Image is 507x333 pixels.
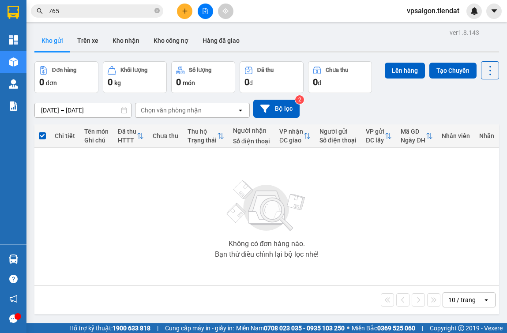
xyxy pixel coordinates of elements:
span: Cung cấp máy in - giấy in: [165,323,234,333]
span: 0 [176,77,181,87]
div: Mã GD [401,128,426,135]
img: warehouse-icon [9,57,18,67]
span: đ [318,79,321,86]
button: Số lượng0món [171,61,235,93]
button: Chưa thu0đ [308,61,372,93]
span: Hỗ trợ kỹ thuật: [69,323,150,333]
span: search [37,8,43,14]
button: caret-down [486,4,502,19]
div: Tên món [84,128,109,135]
svg: open [483,296,490,303]
span: close-circle [154,8,160,13]
div: Nhân viên [442,132,470,139]
div: ĐC lấy [366,137,385,144]
div: Khối lượng [120,67,147,73]
th: Toggle SortBy [361,124,396,148]
div: Nhãn [479,132,495,139]
strong: 0708 023 035 - 0935 103 250 [264,325,345,332]
button: Đơn hàng0đơn [34,61,98,93]
img: svg+xml;base64,PHN2ZyBjbGFzcz0ibGlzdC1wbHVnX19zdmciIHhtbG5zPSJodHRwOi8vd3d3LnczLm9yZy8yMDAwL3N2Zy... [222,175,311,237]
img: icon-new-feature [470,7,478,15]
div: 10 / trang [448,296,476,304]
th: Toggle SortBy [275,124,315,148]
span: | [422,323,423,333]
div: Không có đơn hàng nào. [229,240,305,247]
div: HTTT [118,137,137,144]
img: warehouse-icon [9,254,18,264]
div: Bạn thử điều chỉnh lại bộ lọc nhé! [215,251,319,258]
div: Người nhận [233,127,270,134]
th: Toggle SortBy [396,124,437,148]
div: Chưa thu [153,132,179,139]
span: message [9,314,18,323]
img: solution-icon [9,101,18,111]
div: Chi tiết [55,132,75,139]
svg: open [237,107,244,114]
div: Người gửi [319,128,357,135]
span: ⚪️ [347,326,349,330]
span: Miền Bắc [352,323,415,333]
div: Thu hộ [188,128,217,135]
div: Ghi chú [84,137,109,144]
span: aim [222,8,229,14]
div: Chưa thu [326,67,348,73]
button: Kho nhận [105,30,146,51]
span: notification [9,295,18,303]
button: Hàng đã giao [195,30,247,51]
sup: 2 [295,95,304,104]
span: 0 [313,77,318,87]
span: đ [249,79,253,86]
div: Số điện thoại [319,137,357,144]
div: ver 1.8.143 [450,28,479,37]
span: plus [182,8,188,14]
div: Ngày ĐH [401,137,426,144]
button: Trên xe [70,30,105,51]
th: Toggle SortBy [113,124,148,148]
span: vpsaigon.tiendat [400,5,466,16]
button: file-add [198,4,213,19]
span: copyright [458,325,464,331]
strong: 1900 633 818 [113,325,150,332]
input: Select a date range. [35,103,131,117]
button: Tạo Chuyến [429,63,477,79]
span: file-add [202,8,208,14]
span: đơn [46,79,57,86]
div: Đã thu [257,67,274,73]
span: | [157,323,158,333]
span: 0 [108,77,113,87]
div: Số lượng [189,67,211,73]
th: Toggle SortBy [183,124,229,148]
strong: 0369 525 060 [377,325,415,332]
input: Tìm tên, số ĐT hoặc mã đơn [49,6,153,16]
img: warehouse-icon [9,79,18,89]
span: question-circle [9,275,18,283]
span: kg [114,79,121,86]
div: Trạng thái [188,137,217,144]
button: Kho gửi [34,30,70,51]
div: Chọn văn phòng nhận [141,106,202,115]
div: VP gửi [366,128,385,135]
img: dashboard-icon [9,35,18,45]
div: Đơn hàng [52,67,76,73]
button: aim [218,4,233,19]
button: Đã thu0đ [240,61,304,93]
img: logo-vxr [8,6,19,19]
button: plus [177,4,192,19]
span: 0 [39,77,44,87]
span: Miền Nam [236,323,345,333]
button: Khối lượng0kg [103,61,167,93]
button: Lên hàng [385,63,425,79]
div: Đã thu [118,128,137,135]
button: Bộ lọc [253,100,300,118]
span: close-circle [154,7,160,15]
div: ĐC giao [279,137,304,144]
button: Kho công nợ [146,30,195,51]
div: Số điện thoại [233,138,270,145]
div: VP nhận [279,128,304,135]
span: caret-down [490,7,498,15]
span: 0 [244,77,249,87]
span: món [183,79,195,86]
